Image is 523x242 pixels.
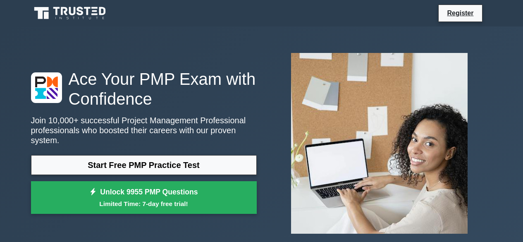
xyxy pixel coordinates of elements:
[31,69,257,109] h1: Ace Your PMP Exam with Confidence
[31,155,257,175] a: Start Free PMP Practice Test
[31,181,257,214] a: Unlock 9955 PMP QuestionsLimited Time: 7-day free trial!
[442,8,478,18] a: Register
[31,115,257,145] p: Join 10,000+ successful Project Management Professional professionals who boosted their careers w...
[41,199,246,208] small: Limited Time: 7-day free trial!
